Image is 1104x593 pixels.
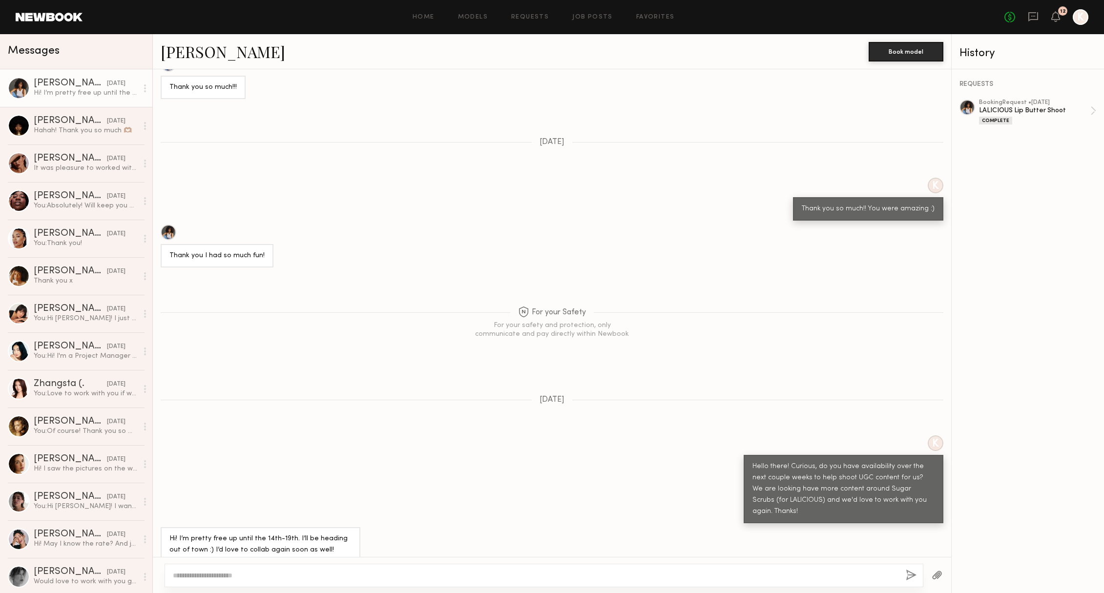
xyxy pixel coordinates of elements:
[1073,9,1088,25] a: K
[959,48,1096,59] div: History
[34,530,107,539] div: [PERSON_NAME]
[518,307,586,319] span: For your Safety
[511,14,549,20] a: Requests
[107,492,125,502] div: [DATE]
[458,14,488,20] a: Models
[979,106,1090,115] div: LALICIOUS Lip Butter Shoot
[34,464,138,473] div: Hi! I saw the pictures on the website and love them all 😍 I wanted to see if it’d be possible to ...
[636,14,675,20] a: Favorites
[107,192,125,201] div: [DATE]
[413,14,435,20] a: Home
[34,304,107,314] div: [PERSON_NAME]
[540,396,564,404] span: [DATE]
[34,539,138,549] div: Hi! May I know the rate? And just to let you know, I don’t shoot in lingerie and bikini.
[979,100,1096,124] a: bookingRequest •[DATE]LALICIOUS Lip Butter ShootComplete
[34,79,107,88] div: [PERSON_NAME]
[107,229,125,239] div: [DATE]
[34,379,107,389] div: Zhangsta (.
[979,117,1012,124] div: Complete
[979,100,1090,106] div: booking Request • [DATE]
[8,45,60,57] span: Messages
[169,250,265,262] div: Thank you I had so much fun!
[34,164,138,173] div: It was pleasure to worked with you all^^
[34,417,107,427] div: [PERSON_NAME]
[869,42,943,61] button: Book model
[474,321,630,339] div: For your safety and protection, only communicate and pay directly within Newbook
[802,204,935,215] div: Thank you so much!! You were amazing :)
[572,14,613,20] a: Job Posts
[107,154,125,164] div: [DATE]
[107,455,125,464] div: [DATE]
[34,427,138,436] div: You: Of course! Thank you so much!! Sorry I did not see this message come through from earlier :/
[34,229,107,239] div: [PERSON_NAME]
[107,117,125,126] div: [DATE]
[34,239,138,248] div: You: Thank you!
[107,342,125,351] div: [DATE]
[169,533,352,556] div: Hi! I’m pretty free up until the 14th-19th. I’ll be heading out of town :) I’d love to collab aga...
[34,201,138,210] div: You: Absolutely! Will keep you on our radar. Thanks again!
[34,567,107,577] div: [PERSON_NAME]
[34,454,107,464] div: [PERSON_NAME]
[34,389,138,398] div: You: Love to work with you if we can make it happen!
[107,568,125,577] div: [DATE]
[107,305,125,314] div: [DATE]
[540,138,564,146] span: [DATE]
[34,502,138,511] div: You: Hi [PERSON_NAME]! I want to sincerely apologize for the delayed response. I thought I had re...
[107,380,125,389] div: [DATE]
[34,342,107,351] div: [PERSON_NAME]
[34,191,107,201] div: [PERSON_NAME]
[34,88,138,98] div: Hi! I’m pretty free up until the 14th-19th. I’ll be heading out of town :) I’d love to collab aga...
[107,417,125,427] div: [DATE]
[869,47,943,55] a: Book model
[34,266,107,276] div: [PERSON_NAME]
[161,41,285,62] a: [PERSON_NAME]
[107,79,125,88] div: [DATE]
[107,267,125,276] div: [DATE]
[34,154,107,164] div: [PERSON_NAME]
[107,530,125,539] div: [DATE]
[34,126,138,135] div: Hahah! Thank you so much 🫶🏾
[34,577,138,586] div: Would love to work with you guys again if anything fitting comes up!
[169,82,237,93] div: Thank you so much!!!
[34,492,107,502] div: [PERSON_NAME]
[752,461,935,517] div: Hello there! Curious, do you have availability over the next couple weeks to help shoot UGC conte...
[959,81,1096,88] div: REQUESTS
[34,116,107,126] div: [PERSON_NAME]
[34,276,138,286] div: Thank you x
[34,314,138,323] div: You: Hi [PERSON_NAME]! I just spoke with the client over this weekend and they have decided to ta...
[34,351,138,361] div: You: Hi! I'm a Project Manager working on a shoot for a bath and body brand called LALICIOUS. I a...
[1060,9,1066,14] div: 12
